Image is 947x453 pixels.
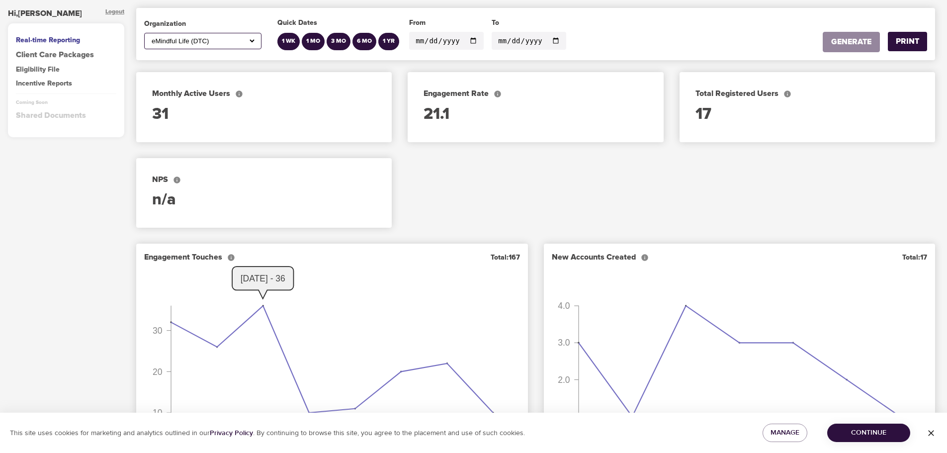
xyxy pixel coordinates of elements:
[282,37,295,46] div: 1 WK
[558,375,570,385] tspan: 2.0
[153,408,163,418] tspan: 10
[153,326,163,336] tspan: 30
[491,253,520,263] div: Total: 167
[16,49,116,61] a: Client Care Packages
[835,427,902,439] span: Continue
[827,424,910,442] button: Continue
[552,252,649,263] div: New Accounts Created
[888,32,927,51] button: PRINT
[16,35,116,45] div: Real-time Reporting
[409,18,484,28] div: From
[105,8,124,19] div: Logout
[152,103,376,126] div: 31
[306,37,320,46] div: 1 MO
[331,37,346,46] div: 3 MO
[277,33,300,50] button: 1 WK
[302,33,325,50] button: 1 MO
[327,33,350,50] button: 3 MO
[152,88,376,99] div: Monthly Active Users
[558,301,570,311] tspan: 4.0
[8,8,82,19] div: Hi, [PERSON_NAME]
[771,427,799,439] span: Manage
[352,33,376,50] button: 6 MO
[831,36,871,48] div: GENERATE
[378,33,399,50] button: 1 YR
[492,18,566,28] div: To
[227,254,235,262] svg: The total number of engaged touches of the various eM life features and programs during the period.
[424,88,647,99] div: Engagement Rate
[235,90,243,98] svg: Monthly Active Users. The 30 day rolling count of active users
[695,88,919,99] div: Total Registered Users
[144,252,235,263] div: Engagement Touches
[558,338,570,348] tspan: 3.0
[783,90,791,98] svg: The total number of participants who created accounts for eM Life.
[16,65,116,75] div: Eligibility File
[277,18,401,28] div: Quick Dates
[695,103,919,126] div: 17
[16,99,116,106] div: Coming Soon
[173,176,181,184] svg: A widely used satisfaction measure to determine a customer's propensity to recommend the service ...
[210,429,253,438] a: Privacy Policy
[357,37,372,46] div: 6 MO
[16,110,116,121] div: Shared Documents
[152,174,376,185] div: NPS
[144,19,261,29] div: Organization
[558,412,570,422] tspan: 1.0
[16,79,116,89] div: Incentive Reports
[383,37,395,46] div: 1 YR
[902,253,927,263] div: Total: 17
[763,424,807,442] button: Manage
[424,103,647,126] div: 21.1
[896,36,919,47] div: PRINT
[494,90,502,98] svg: Engagement Rate is ET (engagement touches) / MAU (monthly active users), an indicator of engageme...
[152,189,376,212] div: n/a
[153,366,163,376] tspan: 20
[823,32,880,52] button: GENERATE
[641,254,649,262] svg: The number of new unique participants who created accounts for eM Life.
